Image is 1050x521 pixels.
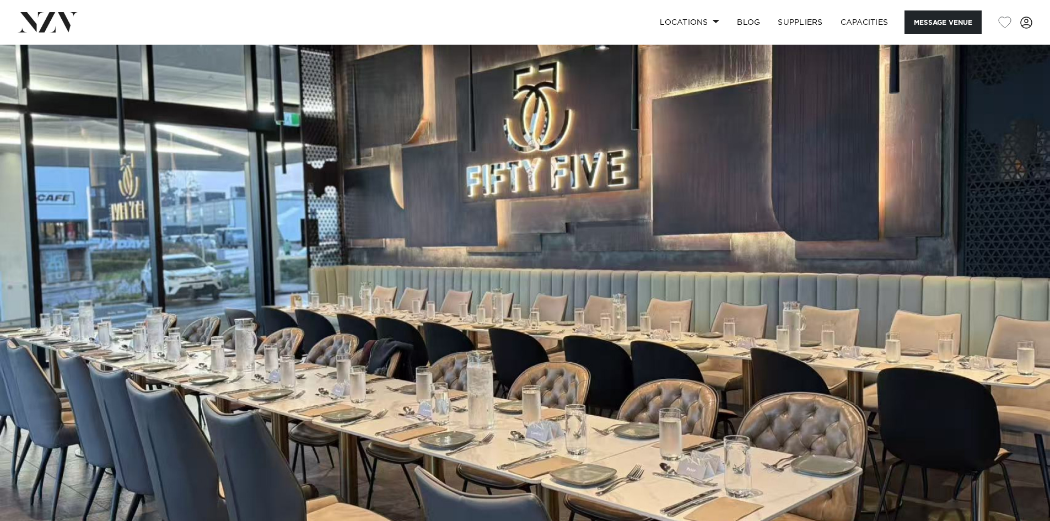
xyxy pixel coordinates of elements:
[651,10,728,34] a: Locations
[728,10,769,34] a: BLOG
[904,10,982,34] button: Message Venue
[832,10,897,34] a: Capacities
[769,10,831,34] a: SUPPLIERS
[18,12,78,32] img: nzv-logo.png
